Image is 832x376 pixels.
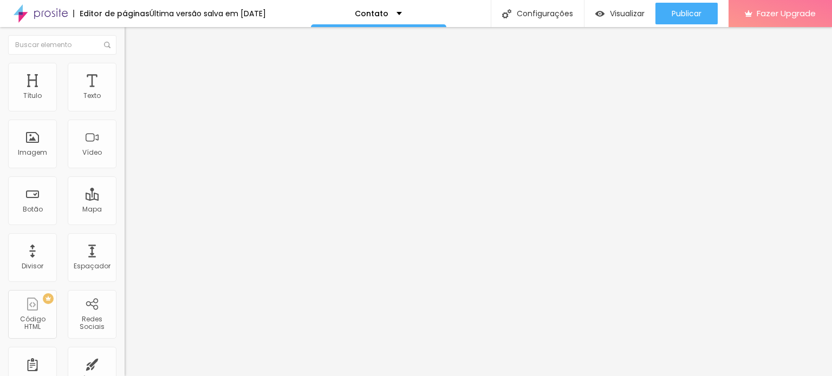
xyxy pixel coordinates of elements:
[73,10,149,17] div: Editor de páginas
[23,206,43,213] div: Botão
[149,10,266,17] div: Última versão salva em [DATE]
[104,42,110,48] img: Icone
[595,9,604,18] img: view-1.svg
[584,3,655,24] button: Visualizar
[610,9,645,18] span: Visualizar
[83,92,101,100] div: Texto
[355,10,388,17] p: Contato
[23,92,42,100] div: Título
[655,3,718,24] button: Publicar
[125,27,832,376] iframe: Editor
[502,9,511,18] img: Icone
[8,35,116,55] input: Buscar elemento
[672,9,701,18] span: Publicar
[757,9,816,18] span: Fazer Upgrade
[70,315,113,331] div: Redes Sociais
[11,315,54,331] div: Código HTML
[18,149,47,156] div: Imagem
[74,262,110,270] div: Espaçador
[82,206,102,213] div: Mapa
[22,262,43,270] div: Divisor
[82,149,102,156] div: Vídeo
